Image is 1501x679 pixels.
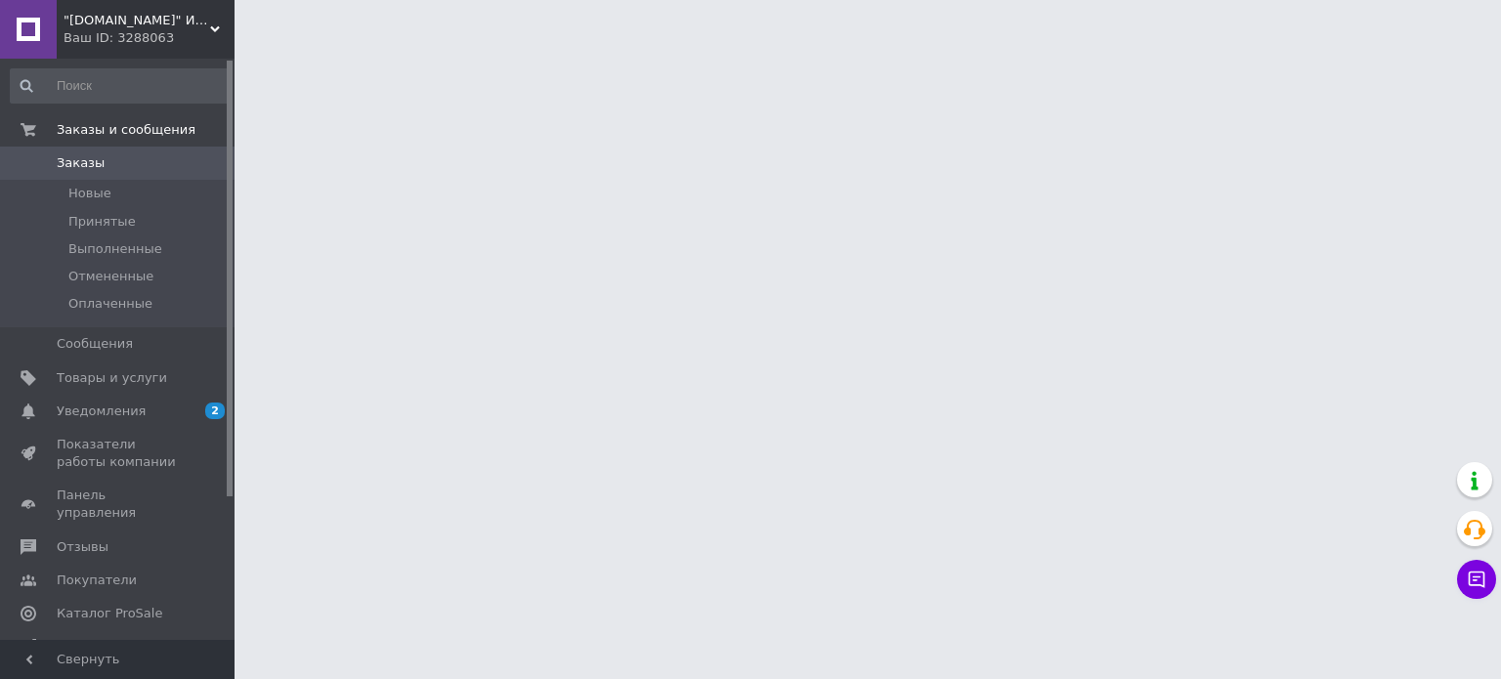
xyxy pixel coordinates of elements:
span: Сообщения [57,335,133,353]
span: Каталог ProSale [57,605,162,622]
div: Ваш ID: 3288063 [64,29,235,47]
input: Поиск [10,68,231,104]
span: Аналитика [57,638,129,656]
span: Панель управления [57,487,181,522]
span: Заказы и сообщения [57,121,195,139]
span: Покупатели [57,572,137,589]
span: Выполненные [68,240,162,258]
span: Принятые [68,213,136,231]
span: Заказы [57,154,105,172]
span: Товары и услуги [57,369,167,387]
span: Уведомления [57,403,146,420]
span: Отмененные [68,268,153,285]
span: "fishthehook.com.ua" Интернет - магазин все для рыбалки [64,12,210,29]
span: 2 [205,403,225,419]
span: Отзывы [57,538,108,556]
span: Показатели работы компании [57,436,181,471]
span: Новые [68,185,111,202]
button: Чат с покупателем [1457,560,1496,599]
span: Оплаченные [68,295,152,313]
